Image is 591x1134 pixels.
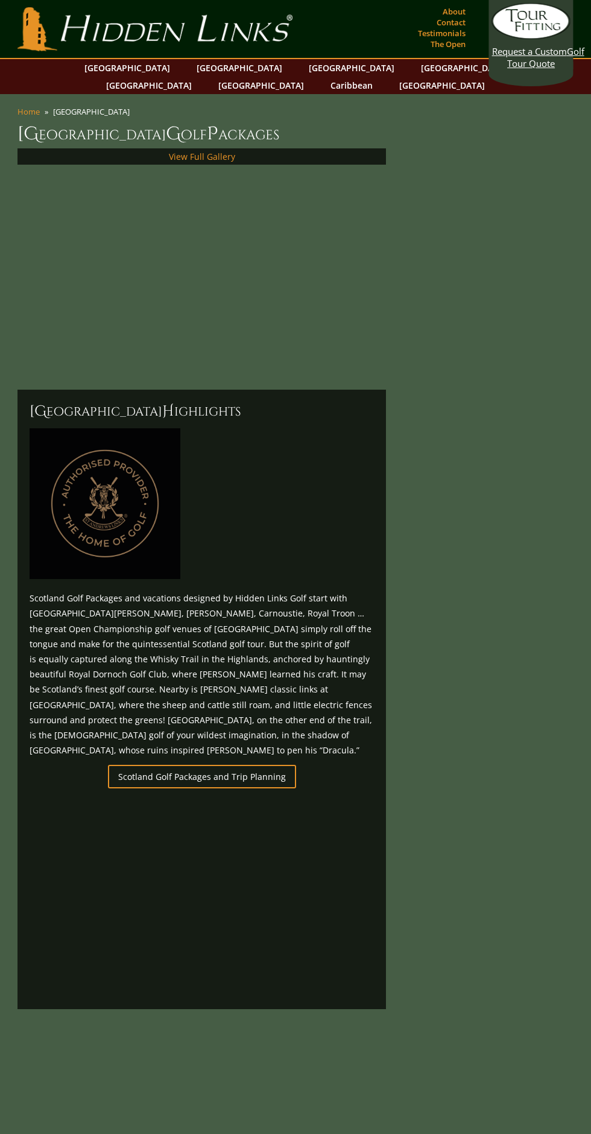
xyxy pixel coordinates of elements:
a: [GEOGRAPHIC_DATA] [78,59,176,77]
span: H [162,402,174,421]
li: [GEOGRAPHIC_DATA] [53,106,134,117]
a: About [440,3,469,20]
a: Contact [434,14,469,31]
h1: [GEOGRAPHIC_DATA] olf ackages [17,122,573,146]
a: [GEOGRAPHIC_DATA] [191,59,288,77]
a: [GEOGRAPHIC_DATA] [303,59,400,77]
a: [GEOGRAPHIC_DATA] [415,59,513,77]
a: [GEOGRAPHIC_DATA] [100,77,198,94]
span: Request a Custom [492,45,567,57]
a: Caribbean [324,77,379,94]
a: [GEOGRAPHIC_DATA] [212,77,310,94]
a: Scotland Golf Packages and Trip Planning [108,765,296,788]
p: Scotland Golf Packages and vacations designed by Hidden Links Golf start with [GEOGRAPHIC_DATA][P... [30,591,374,758]
a: Testimonials [415,25,469,42]
iframe: Sir-Nick-favorite-Open-Rota-Venues [30,796,374,989]
h2: [GEOGRAPHIC_DATA] ighlights [30,402,374,421]
span: G [166,122,181,146]
a: Request a CustomGolf Tour Quote [492,3,570,69]
a: [GEOGRAPHIC_DATA] [393,77,491,94]
span: P [207,122,218,146]
a: View Full Gallery [169,151,235,162]
a: The Open [428,36,469,52]
a: Home [17,106,40,117]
